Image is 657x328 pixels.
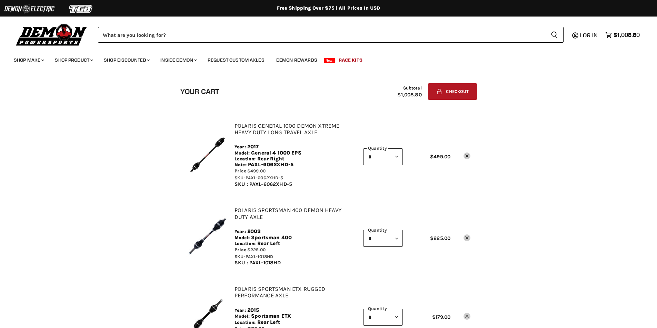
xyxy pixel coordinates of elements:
img: Polaris General 1000 Demon Xtreme Heavy Duty Long Travel Axle - SKU-PAXL-6062XHD-5 [187,134,228,176]
span: $225.00 [247,247,266,252]
select: Quantity [363,148,403,165]
span: PAXL-6062XHD-5 [248,162,293,168]
select: Quantity [363,309,403,326]
button: Checkout [428,83,477,100]
a: Polaris General 1000 Demon Xtreme Heavy Duty Long Travel Axle [235,123,339,136]
span: Model: [235,314,250,319]
a: remove Polaris Sportsman 400 Demon Heavy Duty Axle [464,234,470,241]
div: SKU-PAXL-6062XHD-5 [235,174,357,181]
div: Free Shipping Over $75 | All Prices In USD [53,5,605,11]
span: $499.00 [430,154,450,160]
input: Search [98,27,545,43]
span: $499.00 [247,168,266,173]
span: New! [324,58,336,63]
a: Demon Rewards [271,53,322,67]
span: Rear Left [257,319,280,325]
span: Rear Left [257,241,280,246]
h1: Your cart [180,87,219,96]
span: SKU : PAXL-1018HD [235,260,281,266]
img: Polaris Sportsman 400 Demon Heavy Duty Axle - SKU-PAXL-1018HD [187,216,228,257]
span: Price [235,247,246,252]
img: Demon Electric Logo 2 [3,2,55,15]
span: $179.00 [432,314,450,320]
span: Location: [235,320,256,325]
img: Demon Powersports [14,22,89,47]
select: Quantity [363,230,403,247]
span: Location: [235,156,256,161]
span: General 4 1000 EPS [251,150,301,156]
span: SKU : PAXL-6062XHD-5 [235,181,292,187]
button: Search [545,27,564,43]
span: 2017 [247,144,259,150]
a: Request Custom Axles [202,53,270,67]
img: TGB Logo 2 [55,2,107,15]
a: Polaris Sportsman 400 Demon Heavy Duty Axle [235,207,341,220]
a: Shop Make [9,53,48,67]
span: Year: [235,229,246,234]
span: 2015 [247,307,259,313]
ul: Main menu [9,50,638,67]
span: $1,008.80 [614,32,640,38]
span: Model: [235,235,250,240]
div: SKU-PAXL-1018HD [235,253,357,260]
span: $1,008.80 [397,92,421,98]
a: Polaris Sportsman ETX Rugged Performance Axle [235,286,326,299]
span: $225.00 [430,235,450,241]
span: Year: [235,144,246,149]
a: Race Kits [334,53,368,67]
a: Inside Demon [155,53,201,67]
form: Product [98,27,564,43]
span: Log in [580,32,598,39]
span: Sportsman 400 [251,235,292,241]
span: Rear Right [257,156,285,162]
span: Year: [235,308,246,313]
a: Log in [577,32,602,38]
span: Sportsman ETX [251,313,291,319]
a: Shop Product [50,53,97,67]
span: 2003 [247,229,261,234]
a: remove Polaris General 1000 Demon Xtreme Heavy Duty Long Travel Axle [464,152,470,159]
span: Location: [235,241,256,246]
span: Note: [235,162,247,167]
span: Model: [235,150,250,156]
a: $1,008.80 [602,30,643,40]
a: remove Polaris Sportsman ETX Rugged Performance Axle [464,313,470,320]
span: Price [235,168,246,173]
a: Shop Discounted [99,53,154,67]
div: Subtotal [397,85,421,98]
